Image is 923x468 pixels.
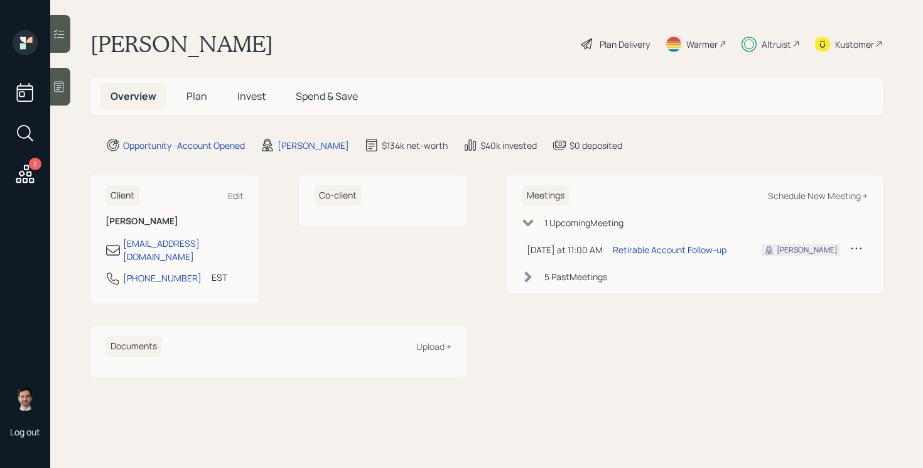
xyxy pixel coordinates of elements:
[416,340,451,352] div: Upload +
[569,139,622,152] div: $0 deposited
[527,243,603,256] div: [DATE] at 11:00 AM
[278,139,349,152] div: [PERSON_NAME]
[237,89,266,103] span: Invest
[123,271,202,285] div: [PHONE_NUMBER]
[105,336,162,357] h6: Documents
[544,270,607,283] div: 5 Past Meeting s
[10,426,40,438] div: Log out
[600,38,650,51] div: Plan Delivery
[686,38,718,51] div: Warmer
[480,139,537,152] div: $40k invested
[105,216,244,227] h6: [PERSON_NAME]
[613,243,726,256] div: Retirable Account Follow-up
[522,185,569,206] h6: Meetings
[123,237,244,263] div: [EMAIL_ADDRESS][DOMAIN_NAME]
[105,185,139,206] h6: Client
[382,139,448,152] div: $134k net-worth
[90,30,273,58] h1: [PERSON_NAME]
[123,139,245,152] div: Opportunity · Account Opened
[314,185,362,206] h6: Co-client
[768,190,868,202] div: Schedule New Meeting +
[29,158,41,170] div: 3
[13,386,38,411] img: jonah-coleman-headshot.png
[212,271,227,284] div: EST
[186,89,207,103] span: Plan
[762,38,791,51] div: Altruist
[835,38,874,51] div: Kustomer
[544,216,623,229] div: 1 Upcoming Meeting
[296,89,358,103] span: Spend & Save
[777,244,838,256] div: [PERSON_NAME]
[111,89,156,103] span: Overview
[228,190,244,202] div: Edit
